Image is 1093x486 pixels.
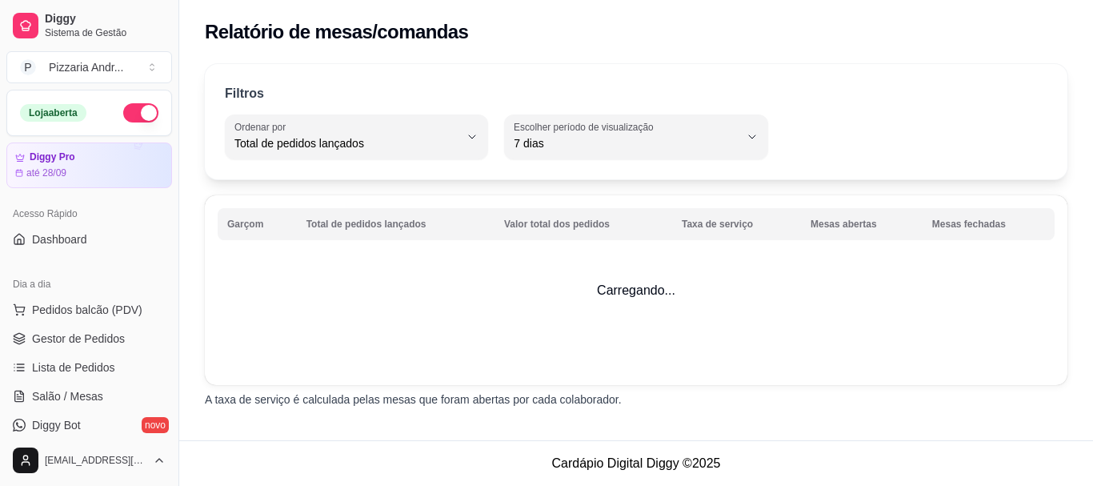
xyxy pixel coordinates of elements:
[205,392,1067,408] p: A taxa de serviço é calculada pelas mesas que foram abertas por cada colaborador.
[26,167,66,179] article: até 28/09
[32,331,125,347] span: Gestor de Pedidos
[32,302,142,318] span: Pedidos balcão (PDV)
[20,59,36,75] span: P
[123,103,158,123] button: Alterar Status
[6,384,172,409] a: Salão / Mesas
[6,271,172,297] div: Dia a dia
[6,297,172,323] button: Pedidos balcão (PDV)
[45,26,166,39] span: Sistema de Gestão
[179,440,1093,486] footer: Cardápio Digital Diggy © 2025
[225,114,488,159] button: Ordenar porTotal de pedidos lançados
[32,231,87,247] span: Dashboard
[6,412,172,438] a: Diggy Botnovo
[6,326,172,351] a: Gestor de Pedidos
[514,135,739,151] span: 7 dias
[504,114,767,159] button: Escolher período de visualização7 dias
[6,227,172,252] a: Dashboard
[20,104,86,122] div: Loja aberta
[234,120,291,134] label: Ordenar por
[205,195,1067,385] td: Carregando...
[6,51,172,83] button: Select a team
[6,201,172,227] div: Acesso Rápido
[49,59,123,75] div: Pizzaria Andr ...
[6,6,172,45] a: DiggySistema de Gestão
[30,151,75,163] article: Diggy Pro
[45,454,146,467] span: [EMAIL_ADDRESS][DOMAIN_NAME]
[225,84,264,103] p: Filtros
[234,135,459,151] span: Total de pedidos lançados
[514,120,659,134] label: Escolher período de visualização
[6,143,172,188] a: Diggy Proaté 28/09
[32,359,115,376] span: Lista de Pedidos
[6,355,172,380] a: Lista de Pedidos
[32,417,81,433] span: Diggy Bot
[205,19,468,45] h2: Relatório de mesas/comandas
[6,441,172,480] button: [EMAIL_ADDRESS][DOMAIN_NAME]
[45,12,166,26] span: Diggy
[32,388,103,404] span: Salão / Mesas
